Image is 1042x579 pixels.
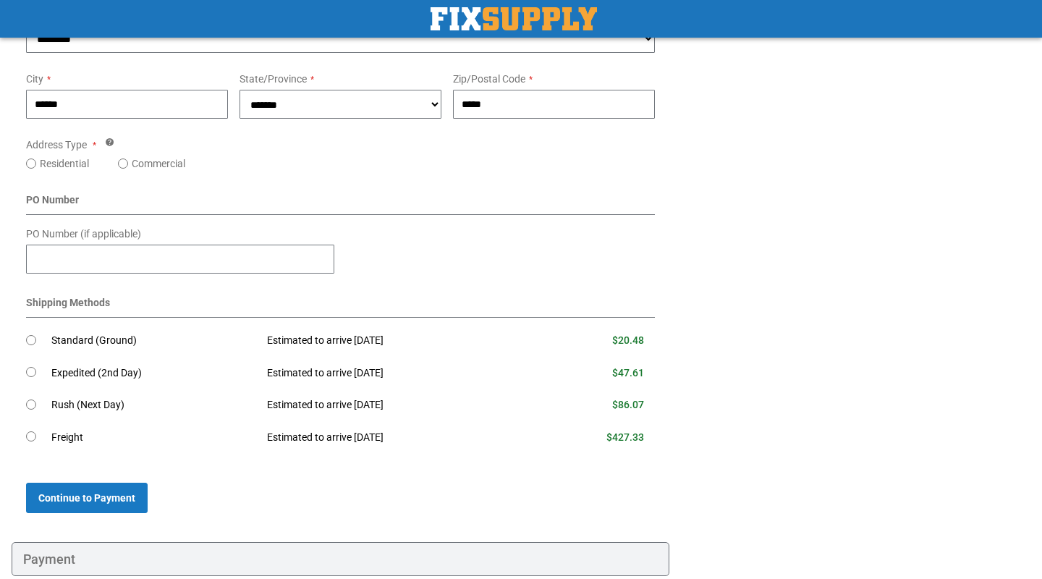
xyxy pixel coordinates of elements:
div: Shipping Methods [26,295,655,318]
td: Rush (Next Day) [51,389,256,422]
td: Standard (Ground) [51,325,256,358]
label: Commercial [132,156,185,171]
span: $20.48 [612,334,644,346]
span: Address Type [26,139,87,151]
div: Payment [12,542,669,577]
span: $47.61 [612,367,644,379]
td: Freight [51,421,256,454]
span: Zip/Postal Code [453,73,525,85]
a: store logo [431,7,597,30]
label: Residential [40,156,89,171]
td: Expedited (2nd Day) [51,357,256,389]
span: PO Number (if applicable) [26,228,141,240]
button: Continue to Payment [26,483,148,513]
span: Continue to Payment [38,492,135,504]
div: PO Number [26,193,655,215]
img: Fix Industrial Supply [431,7,597,30]
td: Estimated to arrive [DATE] [256,325,535,358]
span: $427.33 [606,431,644,443]
td: Estimated to arrive [DATE] [256,421,535,454]
span: City [26,73,43,85]
td: Estimated to arrive [DATE] [256,357,535,389]
span: State/Province [240,73,307,85]
td: Estimated to arrive [DATE] [256,389,535,422]
span: $86.07 [612,399,644,410]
